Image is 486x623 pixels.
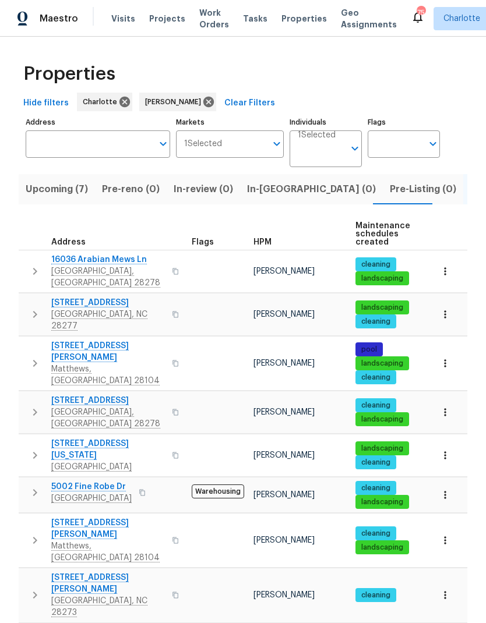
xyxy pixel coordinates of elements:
button: Open [155,136,171,152]
span: [PERSON_NAME] [253,310,315,318]
span: cleaning [357,458,395,468]
span: cleaning [357,260,395,270]
button: Clear Filters [220,93,280,114]
span: Upcoming (7) [26,181,88,197]
span: Pre-reno (0) [102,181,160,197]
button: Open [347,140,363,157]
span: [PERSON_NAME] [253,359,315,367]
span: HPM [253,238,272,246]
span: cleaning [357,590,395,600]
span: pool [357,345,382,355]
span: Work Orders [199,7,229,30]
span: Charlotte [83,96,122,108]
span: Properties [23,68,115,80]
span: Geo Assignments [341,7,397,30]
span: [PERSON_NAME] [253,451,315,459]
span: Clear Filters [224,96,275,111]
span: In-review (0) [174,181,233,197]
span: Charlotte [443,13,480,24]
span: 1 Selected [184,139,222,149]
span: landscaping [357,303,408,313]
span: Properties [281,13,327,24]
label: Individuals [290,119,362,126]
button: Open [269,136,285,152]
span: Hide filters [23,96,69,111]
div: Charlotte [77,93,132,111]
div: 75 [417,7,425,19]
span: Projects [149,13,185,24]
span: landscaping [357,415,408,424]
label: Address [26,119,170,126]
span: landscaping [357,444,408,454]
span: 1 Selected [298,130,336,140]
span: cleaning [357,373,395,383]
span: Pre-Listing (0) [390,181,456,197]
span: Maestro [40,13,78,24]
span: landscaping [357,497,408,507]
label: Flags [368,119,440,126]
span: [PERSON_NAME] [253,491,315,499]
span: [PERSON_NAME] [253,408,315,416]
button: Hide filters [19,93,73,114]
div: [PERSON_NAME] [139,93,216,111]
span: cleaning [357,401,395,410]
span: Flags [192,238,214,246]
span: landscaping [357,274,408,284]
span: Tasks [243,15,267,23]
span: In-[GEOGRAPHIC_DATA] (0) [247,181,376,197]
span: Address [51,238,86,246]
button: Open [425,136,441,152]
span: [PERSON_NAME] [253,591,315,599]
span: [PERSON_NAME] [253,267,315,275]
span: [PERSON_NAME] [145,96,206,108]
span: landscaping [357,543,408,553]
span: landscaping [357,359,408,369]
span: Warehousing [192,484,244,498]
label: Markets [176,119,284,126]
span: [PERSON_NAME] [253,536,315,544]
span: cleaning [357,483,395,493]
span: cleaning [357,529,395,539]
span: Visits [111,13,135,24]
span: Maintenance schedules created [355,222,410,246]
span: cleaning [357,317,395,327]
